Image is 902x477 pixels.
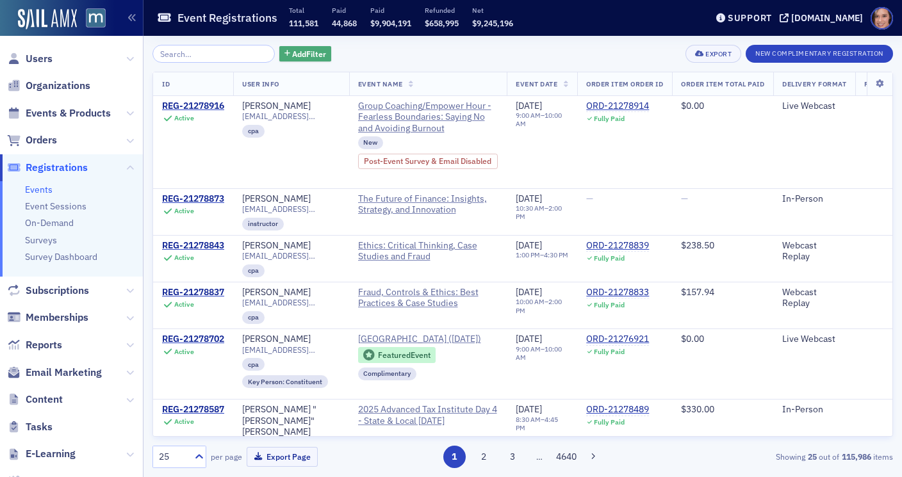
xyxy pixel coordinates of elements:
span: $238.50 [681,239,714,251]
a: Survey Dashboard [25,251,97,263]
span: … [530,451,548,462]
a: Subscriptions [7,284,89,298]
div: [PERSON_NAME] [242,240,311,252]
time: 10:00 AM [516,344,562,362]
button: 4640 [555,446,578,468]
a: ORD-21278839 [586,240,649,252]
a: REG-21278702 [162,334,224,345]
span: Order Item Order ID [586,79,663,88]
div: Active [174,207,194,215]
div: REG-21278837 [162,287,224,298]
span: $0.00 [681,333,704,344]
span: [EMAIL_ADDRESS][DOMAIN_NAME] [242,111,340,121]
span: — [586,193,593,204]
div: Export [705,51,732,58]
a: [GEOGRAPHIC_DATA] ([DATE]) [358,334,498,345]
a: [PERSON_NAME] [242,287,311,298]
span: $0.00 [681,100,704,111]
div: – [516,251,568,259]
a: 2025 Advanced Tax Institute Day 4 - State & Local [DATE] [358,404,498,426]
a: ORD-21278914 [586,101,649,112]
div: cpa [242,125,265,138]
span: $330.00 [681,403,714,415]
div: Fully Paid [594,254,625,263]
time: 2:00 PM [516,297,562,314]
span: [EMAIL_ADDRESS][DOMAIN_NAME] [242,345,340,355]
time: 10:00 AM [516,111,562,128]
a: Ethics: Critical Thinking, Case Studies and Fraud [358,240,498,263]
strong: 115,986 [839,451,873,462]
a: Event Sessions [25,200,86,212]
div: instructor [242,218,284,230]
a: [PERSON_NAME] [242,193,311,205]
div: In-Person [782,193,846,205]
span: Add Filter [292,48,326,60]
time: 4:45 PM [516,415,558,432]
div: Active [174,114,194,122]
div: REG-21278916 [162,101,224,112]
div: Live Webcast [782,101,846,112]
div: Webcast Replay [782,240,846,263]
a: Registrations [7,161,88,175]
button: 3 [502,446,524,468]
a: Group Coaching/Empower Hour - Fearless Boundaries: Saying No and Avoiding Burnout [358,101,498,134]
span: Profile [871,7,893,29]
img: SailAMX [18,9,77,29]
div: [PERSON_NAME] [242,334,311,345]
div: REG-21278873 [162,193,224,205]
span: [EMAIL_ADDRESS][DOMAIN_NAME] [242,251,340,261]
span: Organizations [26,79,90,93]
span: [EMAIL_ADDRESS][DOMAIN_NAME] [242,204,340,214]
a: Orders [7,133,57,147]
div: Live Webcast [782,334,846,345]
span: Subscriptions [26,284,89,298]
div: Featured Event [358,347,436,363]
div: Active [174,300,194,309]
div: Active [174,254,194,262]
div: Post-Event Survey [358,154,498,169]
span: Memberships [26,311,88,325]
div: cpa [242,264,265,277]
a: New Complimentary Registration [746,47,893,58]
span: [DATE] [516,403,542,415]
span: Reports [26,338,62,352]
div: cpa [242,311,265,324]
div: Active [174,417,194,426]
span: Fraud, Controls & Ethics: Best Practices & Case Studies [358,287,498,309]
div: New [358,136,384,149]
div: – [516,416,568,432]
a: REG-21278587 [162,404,224,416]
a: Reports [7,338,62,352]
div: Featured Event [378,352,430,359]
button: Export Page [247,447,318,467]
span: Event Date [516,79,557,88]
p: Paid [332,6,357,15]
a: ORD-21278489 [586,404,649,416]
a: ORD-21278833 [586,287,649,298]
span: [DATE] [516,100,542,111]
span: $9,245,196 [472,18,513,28]
span: $9,904,191 [370,18,411,28]
a: [PERSON_NAME] [242,101,311,112]
span: [EMAIL_ADDRESS][DOMAIN_NAME] [242,298,340,307]
div: Fully Paid [594,418,625,426]
div: Key Person: Constituent [242,375,328,388]
button: AddFilter [279,46,332,62]
button: [DOMAIN_NAME] [780,13,867,22]
strong: 25 [805,451,819,462]
div: Support [728,12,772,24]
a: [PERSON_NAME] "[PERSON_NAME]" [PERSON_NAME] [242,404,340,438]
a: Memberships [7,311,88,325]
span: Orders [26,133,57,147]
a: Email Marketing [7,366,102,380]
a: On-Demand [25,217,74,229]
span: E-Learning [26,447,76,461]
span: Events & Products [26,106,111,120]
a: View Homepage [77,8,106,30]
span: ID [162,79,170,88]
